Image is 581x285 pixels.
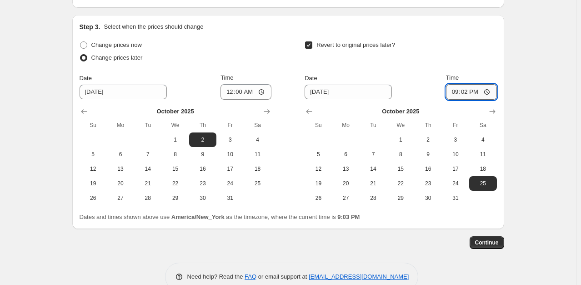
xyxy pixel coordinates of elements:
[446,136,466,143] span: 3
[387,162,414,176] button: Wednesday October 15 2025
[387,118,414,132] th: Wednesday
[193,165,213,173] span: 16
[414,191,441,205] button: Thursday October 30 2025
[165,180,185,187] span: 22
[216,176,244,191] button: Friday October 24 2025
[107,162,134,176] button: Monday October 13 2025
[216,118,244,132] th: Friday
[391,136,411,143] span: 1
[469,118,496,132] th: Saturday
[391,151,411,158] span: 8
[414,118,441,132] th: Thursday
[446,84,497,100] input: 12:00
[110,194,130,202] span: 27
[469,132,496,147] button: Saturday October 4 2025
[161,147,189,162] button: Wednesday October 8 2025
[91,54,143,61] span: Change prices later
[305,85,392,99] input: 9/30/2025
[138,151,158,158] span: 7
[245,273,256,280] a: FAQ
[220,84,271,100] input: 12:00
[316,41,395,48] span: Revert to original prices later?
[220,74,233,81] span: Time
[387,191,414,205] button: Wednesday October 29 2025
[104,22,203,31] p: Select when the prices should change
[189,191,216,205] button: Thursday October 30 2025
[80,191,107,205] button: Sunday October 26 2025
[308,151,328,158] span: 5
[247,180,267,187] span: 25
[134,176,161,191] button: Tuesday October 21 2025
[360,147,387,162] button: Tuesday October 7 2025
[442,176,469,191] button: Friday October 24 2025
[442,118,469,132] th: Friday
[363,122,383,129] span: Tu
[134,191,161,205] button: Tuesday October 28 2025
[220,194,240,202] span: 31
[220,122,240,129] span: Fr
[165,194,185,202] span: 29
[308,165,328,173] span: 12
[189,176,216,191] button: Thursday October 23 2025
[80,214,360,220] span: Dates and times shown above use as the timezone, where the current time is
[363,165,383,173] span: 14
[305,118,332,132] th: Sunday
[138,194,158,202] span: 28
[110,180,130,187] span: 20
[165,165,185,173] span: 15
[80,85,167,99] input: 9/30/2025
[387,132,414,147] button: Wednesday October 1 2025
[309,273,409,280] a: [EMAIL_ADDRESS][DOMAIN_NAME]
[161,118,189,132] th: Wednesday
[360,191,387,205] button: Tuesday October 28 2025
[165,136,185,143] span: 1
[473,136,493,143] span: 4
[387,176,414,191] button: Wednesday October 22 2025
[418,151,438,158] span: 9
[336,165,356,173] span: 13
[446,194,466,202] span: 31
[391,165,411,173] span: 15
[446,151,466,158] span: 10
[473,165,493,173] span: 18
[83,151,103,158] span: 5
[332,118,360,132] th: Monday
[107,118,134,132] th: Monday
[360,176,387,191] button: Tuesday October 21 2025
[337,214,360,220] b: 9:03 PM
[193,136,213,143] span: 2
[165,151,185,158] span: 8
[107,191,134,205] button: Monday October 27 2025
[244,147,271,162] button: Saturday October 11 2025
[256,273,309,280] span: or email support at
[332,162,360,176] button: Monday October 13 2025
[470,236,504,249] button: Continue
[193,180,213,187] span: 23
[80,147,107,162] button: Sunday October 5 2025
[220,180,240,187] span: 24
[171,214,225,220] b: America/New_York
[418,194,438,202] span: 30
[216,132,244,147] button: Friday October 3 2025
[189,147,216,162] button: Thursday October 9 2025
[363,194,383,202] span: 28
[165,122,185,129] span: We
[469,176,496,191] button: Saturday October 25 2025
[134,147,161,162] button: Tuesday October 7 2025
[189,132,216,147] button: Thursday October 2 2025
[244,118,271,132] th: Saturday
[360,118,387,132] th: Tuesday
[83,165,103,173] span: 12
[336,122,356,129] span: Mo
[414,176,441,191] button: Thursday October 23 2025
[247,122,267,129] span: Sa
[138,122,158,129] span: Tu
[363,180,383,187] span: 21
[91,41,142,48] span: Change prices now
[216,147,244,162] button: Friday October 10 2025
[80,118,107,132] th: Sunday
[475,239,499,246] span: Continue
[414,132,441,147] button: Thursday October 2 2025
[247,165,267,173] span: 18
[305,162,332,176] button: Sunday October 12 2025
